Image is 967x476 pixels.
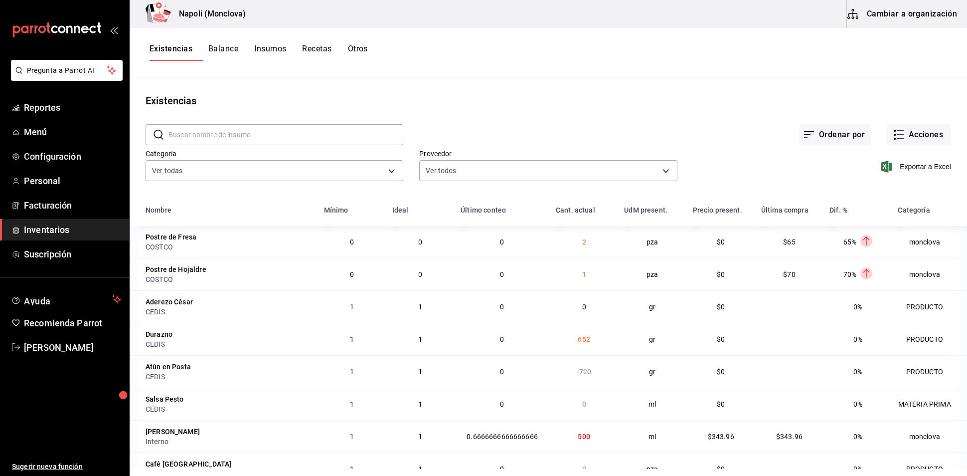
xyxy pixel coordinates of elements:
span: 1 [350,303,354,311]
span: -720 [577,368,592,376]
span: $343.96 [776,433,803,441]
span: 0% [853,400,862,408]
h3: Napoli (Monclova) [171,8,246,20]
span: 0% [853,368,862,376]
span: $0 [717,465,725,473]
td: ml [618,388,686,420]
span: Configuración [24,150,121,163]
span: 1 [350,433,354,441]
span: 652 [578,335,590,343]
td: monclova [892,420,967,453]
span: 1 [418,303,422,311]
td: PRODUCTO [892,290,967,323]
span: $0 [717,368,725,376]
div: Durazno [146,329,172,339]
span: 1 [582,270,586,278]
div: Café [GEOGRAPHIC_DATA] [146,459,231,469]
span: $0 [717,238,725,246]
div: Mínimo [324,206,348,214]
span: Ver todos [426,166,456,176]
div: Precio present. [693,206,742,214]
span: 2 [582,238,586,246]
span: 1 [418,368,422,376]
div: CEDIS [146,339,312,349]
td: pza [618,226,686,258]
td: pza [618,258,686,290]
div: COSTCO [146,274,312,284]
label: Proveedor [419,150,677,157]
td: monclova [892,258,967,290]
span: [PERSON_NAME] [24,341,121,354]
span: Recomienda Parrot [24,316,121,330]
div: Atún en Posta [146,362,191,372]
span: 0 [500,465,504,473]
div: Salsa Pesto [146,394,184,404]
div: Cant. actual [556,206,595,214]
span: $0 [717,335,725,343]
div: CEDIS [146,307,312,317]
button: Insumos [254,44,286,61]
td: PRODUCTO [892,355,967,388]
span: 0 [418,270,422,278]
span: Inventarios [24,223,121,237]
span: 0 [582,303,586,311]
div: Aderezo César [146,297,193,307]
button: Existencias [150,44,192,61]
td: gr [618,323,686,355]
div: Última compra [761,206,808,214]
span: 0% [853,433,862,441]
span: Ayuda [24,293,108,305]
div: CEDIS [146,372,312,382]
div: COSTCO [146,242,312,252]
span: 1 [350,368,354,376]
button: Otros [348,44,368,61]
td: gr [618,355,686,388]
span: 0 [500,238,504,246]
button: Pregunta a Parrot AI [11,60,123,81]
button: Exportar a Excel [883,161,951,173]
span: Personal [24,174,121,188]
span: 1 [418,465,422,473]
span: 0.6666666666666666 [467,433,538,441]
a: Pregunta a Parrot AI [7,72,123,83]
span: 70% [843,270,856,278]
span: 1 [418,433,422,441]
span: 0 [350,270,354,278]
span: 0 [500,270,504,278]
td: gr [618,290,686,323]
span: 0 [418,238,422,246]
span: 0 [582,465,586,473]
div: Categoría [898,206,930,214]
span: 0 [500,400,504,408]
div: Último conteo [461,206,506,214]
td: monclova [892,226,967,258]
span: $70 [783,270,795,278]
td: MATERIA PRIMA [892,388,967,420]
span: 1 [418,400,422,408]
span: 0 [582,400,586,408]
div: CEDIS [146,404,312,414]
span: 1 [350,335,354,343]
span: Pregunta a Parrot AI [27,65,107,76]
input: Buscar nombre de insumo [168,125,403,145]
span: 500 [578,433,590,441]
button: Balance [208,44,238,61]
span: $0 [717,400,725,408]
div: Postre de Hojaldre [146,264,206,274]
span: 0% [853,465,862,473]
div: navigation tabs [150,44,368,61]
div: Interno [146,437,312,447]
div: Existencias [146,93,196,108]
span: 0 [500,335,504,343]
div: Ideal [392,206,409,214]
span: 0 [350,238,354,246]
span: 65% [843,238,856,246]
span: Reportes [24,101,121,114]
span: $343.96 [708,433,734,441]
span: 0 [500,303,504,311]
div: [PERSON_NAME] [146,427,200,437]
span: 1 [350,465,354,473]
span: Facturación [24,199,121,212]
td: ml [618,420,686,453]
